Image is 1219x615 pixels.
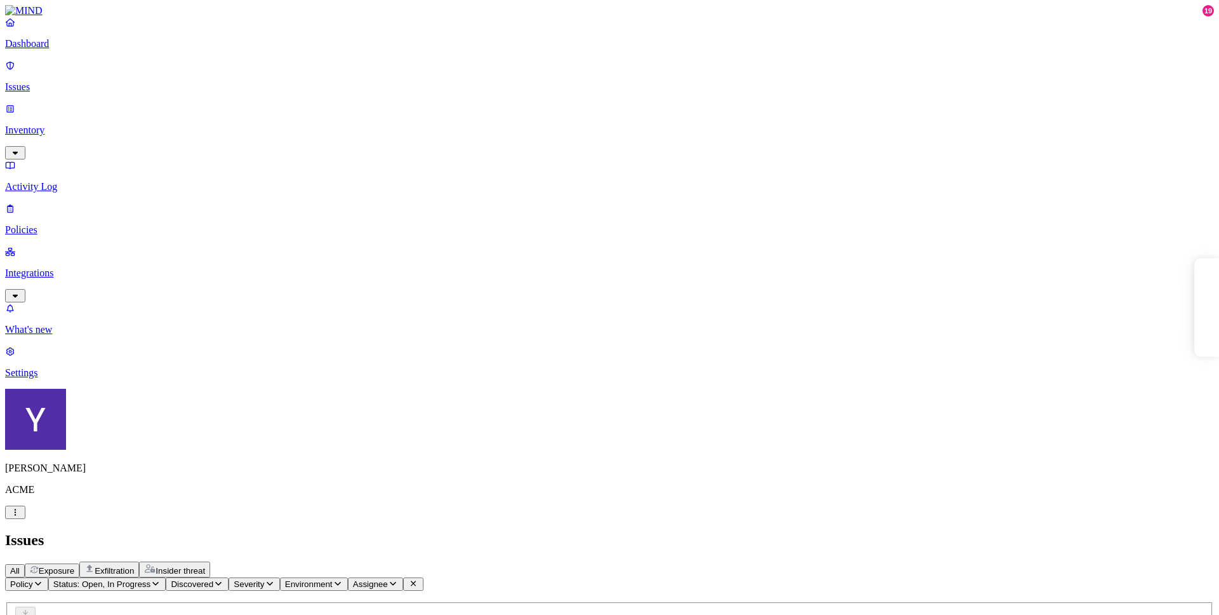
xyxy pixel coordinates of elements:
[5,484,1214,496] p: ACME
[156,566,205,576] span: Insider threat
[5,367,1214,379] p: Settings
[95,566,134,576] span: Exfiltration
[5,5,43,17] img: MIND
[5,224,1214,236] p: Policies
[53,579,150,589] span: Status: Open, In Progress
[5,125,1214,136] p: Inventory
[5,38,1214,50] p: Dashboard
[5,463,1214,474] p: [PERSON_NAME]
[285,579,333,589] span: Environment
[39,566,74,576] span: Exposure
[10,566,20,576] span: All
[5,81,1214,93] p: Issues
[234,579,264,589] span: Severity
[5,267,1214,279] p: Integrations
[10,579,33,589] span: Policy
[5,324,1214,335] p: What's new
[1202,5,1214,17] div: 19
[5,181,1214,193] p: Activity Log
[353,579,388,589] span: Assignee
[171,579,213,589] span: Discovered
[5,389,66,450] img: Yana Orhov
[5,532,1214,549] h2: Issues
